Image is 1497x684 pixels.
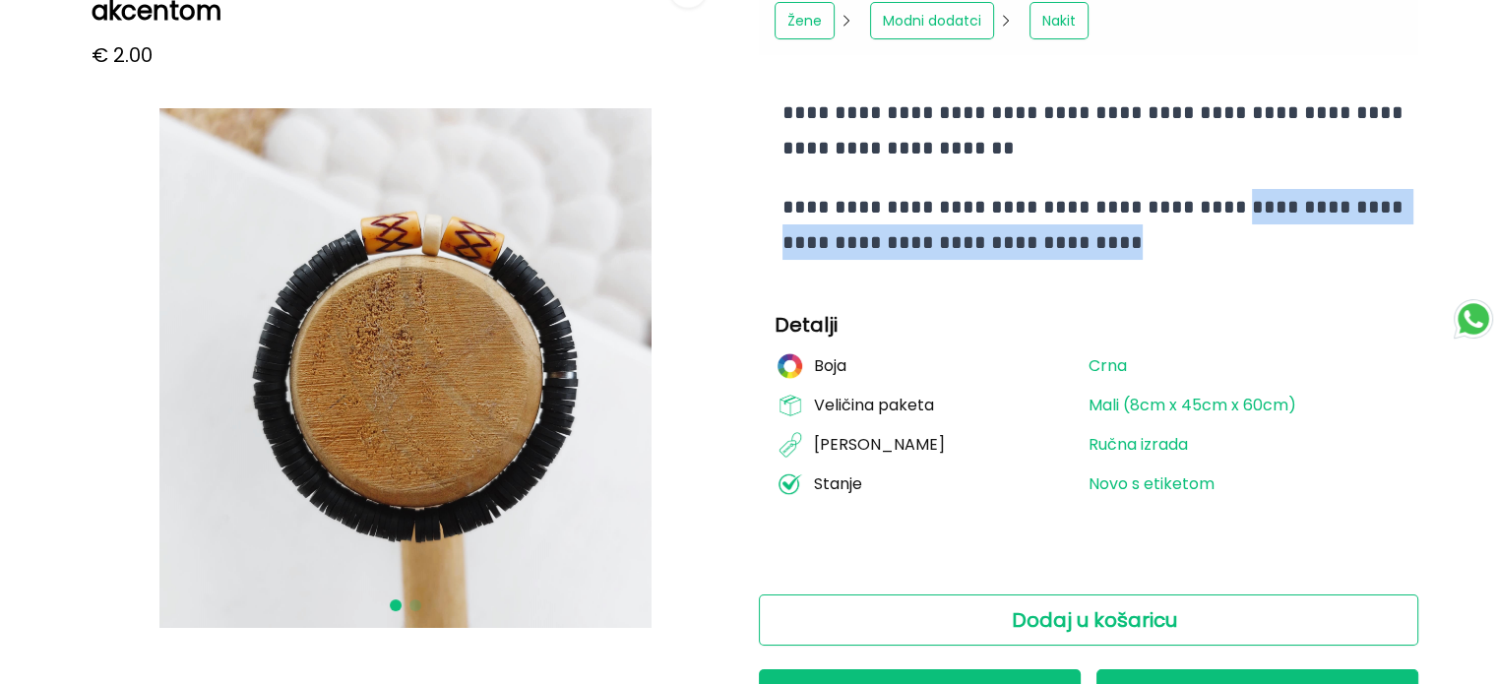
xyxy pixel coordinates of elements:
[1089,357,1127,375] a: Crna
[1089,436,1188,454] a: Ručna izrada
[159,108,652,628] img: Minimalistička narukvica s etno akcentom
[814,475,862,493] p: Stanje
[814,397,934,414] p: Veličina paketa
[1089,397,1296,414] a: Mali (8cm x 45cm x 60cm)
[814,436,945,454] p: [PERSON_NAME]
[814,357,846,375] p: Boja
[775,2,835,39] a: Žene
[759,594,1418,646] button: Dodaj u košaricu
[1012,606,1177,634] span: Dodaj u košaricu
[92,41,153,69] p: € 2.00
[870,2,994,39] a: Modni dodatci
[775,315,1403,335] h2: Detalji
[1029,2,1089,39] a: Nakit
[1089,475,1215,493] a: Novo s etiketom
